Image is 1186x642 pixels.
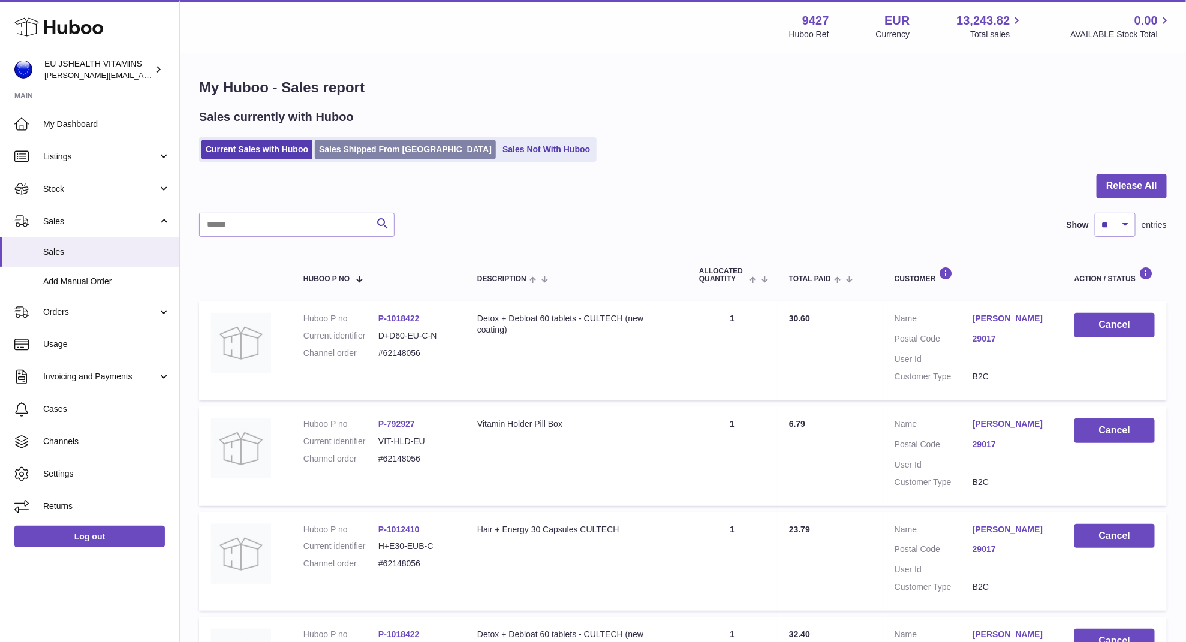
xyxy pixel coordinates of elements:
span: Description [477,275,526,283]
span: Sales [43,216,158,227]
div: Vitamin Holder Pill Box [477,418,675,430]
dd: #62148056 [378,558,453,569]
span: Add Manual Order [43,276,170,287]
strong: EUR [884,13,910,29]
span: Usage [43,339,170,350]
div: Currency [876,29,910,40]
span: AVAILABLE Stock Total [1070,29,1172,40]
dt: Postal Code [895,544,973,558]
dt: Huboo P no [303,313,378,324]
button: Cancel [1074,524,1155,548]
dt: Current identifier [303,436,378,447]
span: ALLOCATED Quantity [699,267,746,283]
a: Sales Shipped From [GEOGRAPHIC_DATA] [315,140,496,159]
span: Orders [43,306,158,318]
dt: Name [895,524,973,538]
a: P-1018422 [378,629,420,639]
dt: Channel order [303,453,378,465]
dt: User Id [895,564,973,575]
dt: Channel order [303,558,378,569]
label: Show [1067,219,1089,231]
span: Cases [43,403,170,415]
span: Invoicing and Payments [43,371,158,382]
div: Customer [895,267,1050,283]
a: 29017 [973,439,1050,450]
h1: My Huboo - Sales report [199,78,1167,97]
a: 0.00 AVAILABLE Stock Total [1070,13,1172,40]
dt: Customer Type [895,371,973,382]
dt: User Id [895,354,973,365]
a: [PERSON_NAME] [973,629,1050,640]
a: 13,243.82 Total sales [956,13,1024,40]
dt: Name [895,418,973,433]
button: Cancel [1074,313,1155,337]
strong: 9427 [802,13,829,29]
span: Huboo P no [303,275,350,283]
a: [PERSON_NAME] [973,524,1050,535]
a: Log out [14,526,165,547]
dt: Current identifier [303,330,378,342]
img: laura@jessicasepel.com [14,61,32,79]
td: 1 [687,301,777,400]
a: P-1018422 [378,314,420,323]
div: Hair + Energy 30 Capsules CULTECH [477,524,675,535]
span: Listings [43,151,158,162]
div: Detox + Debloat 60 tablets - CULTECH (new coating) [477,313,675,336]
span: Sales [43,246,170,258]
div: EU JSHEALTH VITAMINS [44,58,152,81]
a: Sales Not With Huboo [498,140,594,159]
button: Release All [1097,174,1167,198]
img: no-photo.jpg [211,313,271,373]
a: Current Sales with Huboo [201,140,312,159]
dt: Current identifier [303,541,378,552]
div: Action / Status [1074,267,1155,283]
span: 6.79 [789,419,805,429]
dd: #62148056 [378,453,453,465]
span: Total paid [789,275,831,283]
dd: B2C [973,477,1050,488]
a: 29017 [973,333,1050,345]
dt: Customer Type [895,581,973,593]
h2: Sales currently with Huboo [199,109,354,125]
span: 30.60 [789,314,810,323]
a: P-792927 [378,419,415,429]
span: 32.40 [789,629,810,639]
span: entries [1142,219,1167,231]
dd: B2C [973,371,1050,382]
img: no-photo.jpg [211,524,271,584]
span: Stock [43,183,158,195]
a: [PERSON_NAME] [973,313,1050,324]
dt: Postal Code [895,439,973,453]
span: [PERSON_NAME][EMAIL_ADDRESS][DOMAIN_NAME] [44,70,240,80]
dt: Customer Type [895,477,973,488]
span: Channels [43,436,170,447]
a: [PERSON_NAME] [973,418,1050,430]
span: 23.79 [789,525,810,534]
dd: #62148056 [378,348,453,359]
span: My Dashboard [43,119,170,130]
span: 0.00 [1134,13,1158,29]
span: Returns [43,501,170,512]
span: 13,243.82 [956,13,1010,29]
button: Cancel [1074,418,1155,443]
dd: B2C [973,581,1050,593]
img: no-photo.jpg [211,418,271,478]
dd: VIT-HLD-EU [378,436,453,447]
dt: Postal Code [895,333,973,348]
a: 29017 [973,544,1050,555]
dt: Huboo P no [303,524,378,535]
dd: H+E30-EUB-C [378,541,453,552]
dt: Huboo P no [303,418,378,430]
span: Total sales [970,29,1024,40]
dt: User Id [895,459,973,471]
td: 1 [687,406,777,506]
dt: Huboo P no [303,629,378,640]
dt: Name [895,313,973,327]
dd: D+D60-EU-C-N [378,330,453,342]
span: Settings [43,468,170,480]
div: Huboo Ref [789,29,829,40]
a: P-1012410 [378,525,420,534]
td: 1 [687,512,777,611]
dt: Channel order [303,348,378,359]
